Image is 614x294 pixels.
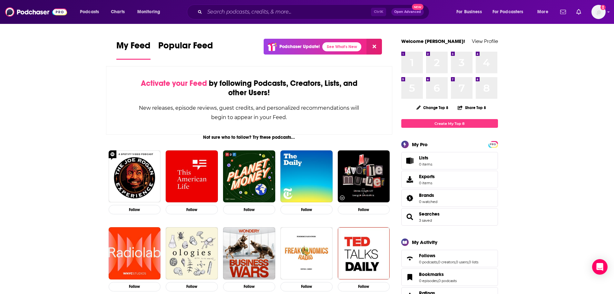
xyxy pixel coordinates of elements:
[322,42,361,51] a: See What's New
[107,7,129,17] a: Charts
[419,155,432,161] span: Lists
[412,4,424,10] span: New
[533,7,556,17] button: open menu
[111,7,125,16] span: Charts
[591,5,606,19] button: Show profile menu
[401,189,498,207] span: Brands
[419,174,435,179] span: Exports
[472,38,498,44] a: View Profile
[419,199,437,204] a: 0 watched
[469,260,478,264] a: 0 lists
[404,156,416,165] span: Lists
[537,7,548,16] span: More
[223,282,275,291] button: Follow
[223,205,275,214] button: Follow
[419,279,438,283] a: 0 episodes
[5,6,67,18] img: Podchaser - Follow, Share and Rate Podcasts
[412,239,437,245] div: My Activity
[412,141,428,147] div: My Pro
[591,5,606,19] img: User Profile
[404,175,416,184] span: Exports
[338,282,390,291] button: Follow
[109,150,161,203] img: The Joe Rogan Experience
[468,260,469,264] span: ,
[456,7,482,16] span: For Business
[419,162,432,167] span: 0 items
[139,79,360,97] div: by following Podcasts, Creators, Lists, and other Users!
[419,271,457,277] a: Bookmarks
[401,171,498,188] a: Exports
[489,142,497,147] a: PRO
[338,227,390,279] img: TED Talks Daily
[438,260,455,264] a: 0 creators
[141,78,207,88] span: Activate your Feed
[109,227,161,279] img: Radiolab
[280,227,333,279] img: Freakonomics Radio
[401,250,498,267] span: Follows
[166,150,218,203] a: This American Life
[419,192,437,198] a: Brands
[457,101,486,114] button: Share Top 8
[158,40,213,55] span: Popular Feed
[166,205,218,214] button: Follow
[338,150,390,203] img: My Favorite Murder with Karen Kilgariff and Georgia Hardstark
[80,7,99,16] span: Podcasts
[193,5,435,19] div: Search podcasts, credits, & more...
[419,181,435,185] span: 0 items
[338,205,390,214] button: Follow
[391,8,424,16] button: Open AdvancedNew
[116,40,151,55] span: My Feed
[205,7,371,17] input: Search podcasts, credits, & more...
[280,282,333,291] button: Follow
[401,119,498,128] a: Create My Top 8
[133,7,169,17] button: open menu
[404,212,416,221] a: Searches
[437,260,438,264] span: ,
[489,142,497,147] span: PRO
[419,271,444,277] span: Bookmarks
[413,104,453,112] button: Change Top 8
[401,38,465,44] a: Welcome [PERSON_NAME]!
[488,7,533,17] button: open menu
[419,192,434,198] span: Brands
[280,150,333,203] img: The Daily
[166,282,218,291] button: Follow
[456,260,468,264] a: 0 users
[137,7,160,16] span: Monitoring
[75,7,107,17] button: open menu
[139,103,360,122] div: New releases, episode reviews, guest credits, and personalized recommendations will begin to appe...
[280,205,333,214] button: Follow
[223,150,275,203] img: Planet Money
[401,208,498,226] span: Searches
[116,40,151,60] a: My Feed
[419,260,437,264] a: 0 podcasts
[401,269,498,286] span: Bookmarks
[404,194,416,203] a: Brands
[158,40,213,60] a: Popular Feed
[279,44,320,49] p: Podchaser Update!
[166,227,218,279] img: Ologies with Alie Ward
[394,10,421,14] span: Open Advanced
[106,135,393,140] div: Not sure who to follow? Try these podcasts...
[223,227,275,279] img: Business Wars
[592,259,608,275] div: Open Intercom Messenger
[438,279,457,283] a: 0 podcasts
[419,253,478,259] a: Follows
[419,155,428,161] span: Lists
[371,8,386,16] span: Ctrl K
[492,7,523,16] span: For Podcasters
[419,211,440,217] span: Searches
[558,6,569,17] a: Show notifications dropdown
